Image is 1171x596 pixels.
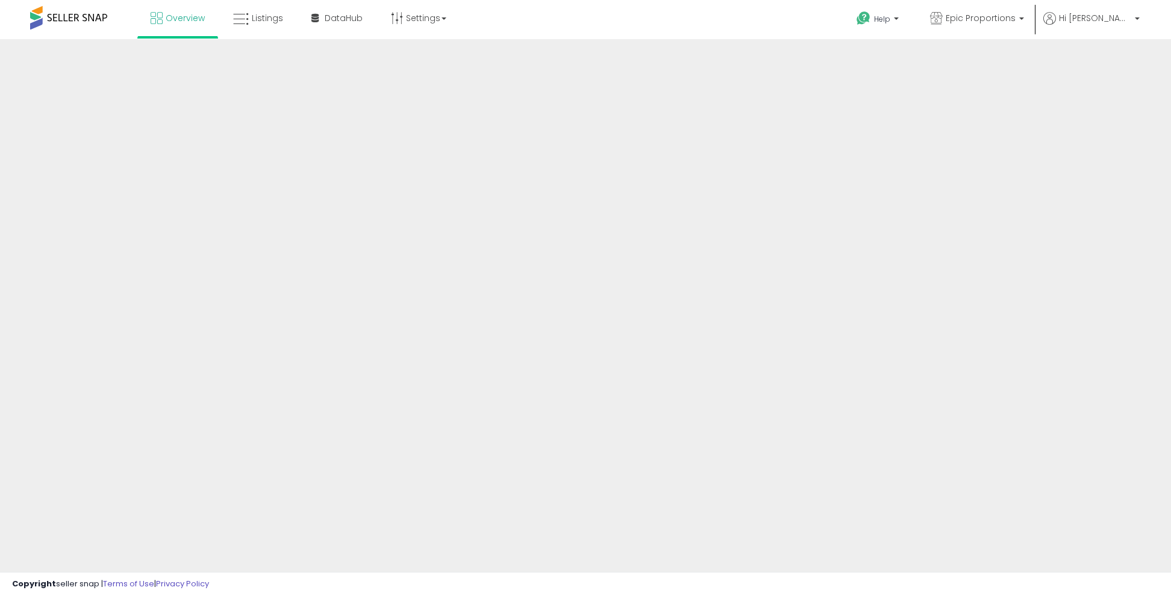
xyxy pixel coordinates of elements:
a: Hi [PERSON_NAME] [1043,12,1140,39]
span: DataHub [325,12,363,24]
span: Help [874,14,890,24]
a: Help [847,2,911,39]
span: Epic Proportions [946,12,1016,24]
i: Get Help [856,11,871,26]
span: Overview [166,12,205,24]
span: Hi [PERSON_NAME] [1059,12,1131,24]
span: Listings [252,12,283,24]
